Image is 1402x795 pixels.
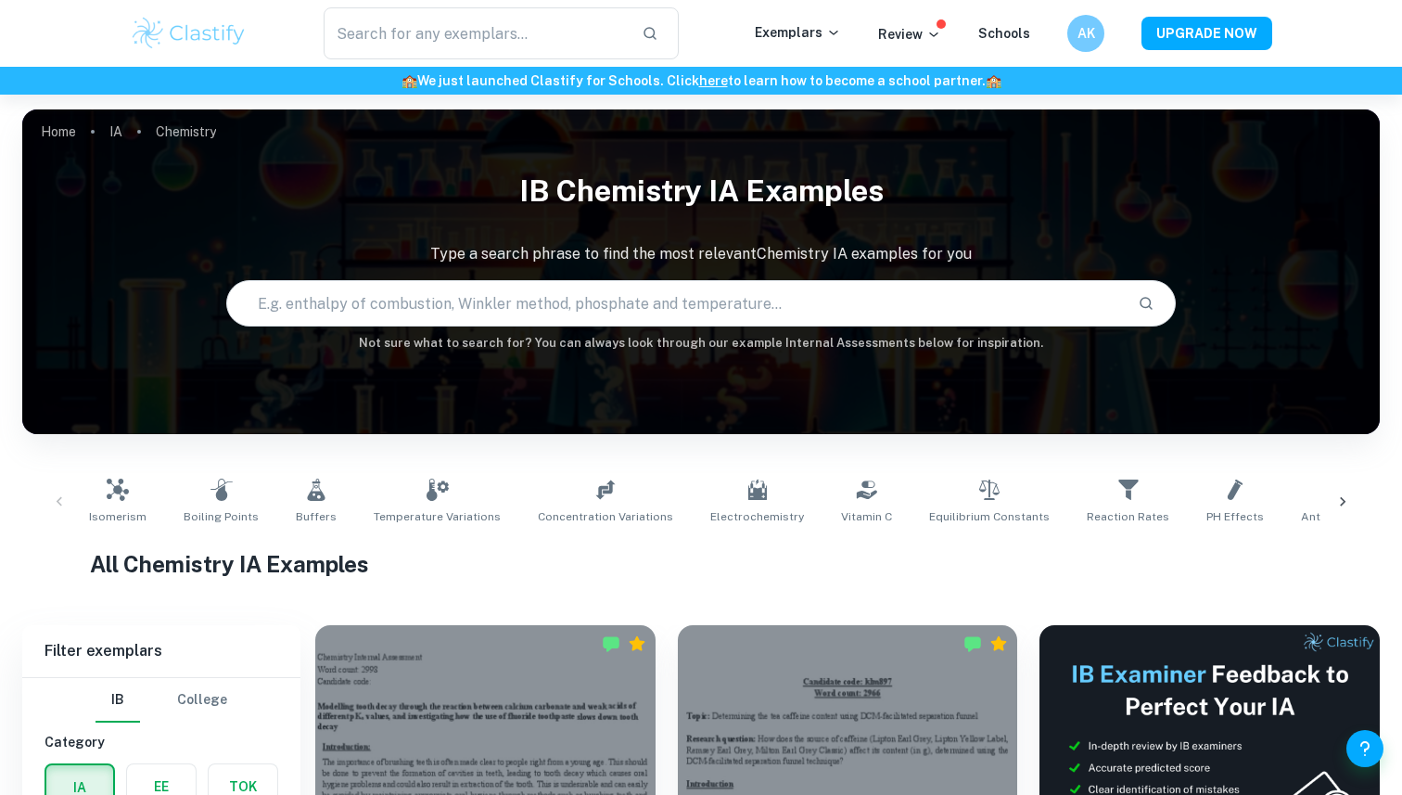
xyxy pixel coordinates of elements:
p: Type a search phrase to find the most relevant Chemistry IA examples for you [22,243,1380,265]
span: pH Effects [1206,508,1264,525]
span: Boiling Points [184,508,259,525]
button: UPGRADE NOW [1141,17,1272,50]
a: here [699,73,728,88]
h6: Not sure what to search for? You can always look through our example Internal Assessments below f... [22,334,1380,353]
button: AK [1067,15,1104,52]
span: 🏫 [986,73,1001,88]
span: Reaction Rates [1087,508,1169,525]
h1: All Chemistry IA Examples [90,547,1312,581]
p: Review [878,24,941,45]
span: Equilibrium Constants [929,508,1050,525]
button: Search [1130,288,1162,319]
a: IA [109,119,122,145]
img: Clastify logo [130,15,248,52]
span: Buffers [296,508,337,525]
div: Filter type choice [96,678,227,723]
span: Concentration Variations [538,508,673,525]
button: IB [96,678,140,723]
h6: AK [1076,23,1097,44]
span: Temperature Variations [374,508,501,525]
button: College [177,678,227,723]
a: Schools [978,26,1030,41]
span: Electrochemistry [710,508,804,525]
img: Marked [963,635,982,653]
div: Premium [628,635,646,653]
input: E.g. enthalpy of combustion, Winkler method, phosphate and temperature... [227,277,1124,329]
h6: Category [45,732,278,752]
h1: IB Chemistry IA examples [22,161,1380,221]
p: Chemistry [156,122,216,142]
button: Help and Feedback [1346,730,1383,767]
img: Marked [602,635,620,653]
a: Home [41,119,76,145]
span: 🏫 [401,73,417,88]
span: Vitamin C [841,508,892,525]
p: Exemplars [755,22,841,43]
span: Isomerism [89,508,147,525]
h6: We just launched Clastify for Schools. Click to learn how to become a school partner. [4,71,1398,91]
h6: Filter exemplars [22,625,300,677]
input: Search for any exemplars... [324,7,627,59]
div: Premium [989,635,1008,653]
